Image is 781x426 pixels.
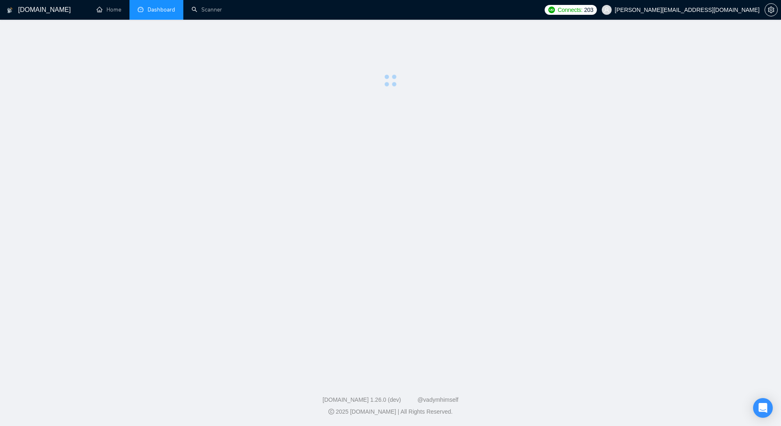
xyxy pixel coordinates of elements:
span: 203 [584,5,593,14]
button: setting [765,3,778,16]
a: homeHome [97,6,121,13]
div: Open Intercom Messenger [753,398,773,418]
div: 2025 [DOMAIN_NAME] | All Rights Reserved. [7,408,774,416]
a: setting [765,7,778,13]
img: logo [7,4,13,17]
span: Dashboard [148,6,175,13]
a: searchScanner [192,6,222,13]
span: user [604,7,610,13]
span: Connects: [558,5,582,14]
span: dashboard [138,7,143,12]
a: [DOMAIN_NAME] 1.26.0 (dev) [323,396,401,403]
img: upwork-logo.png [548,7,555,13]
span: copyright [328,409,334,414]
a: @vadymhimself [417,396,458,403]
